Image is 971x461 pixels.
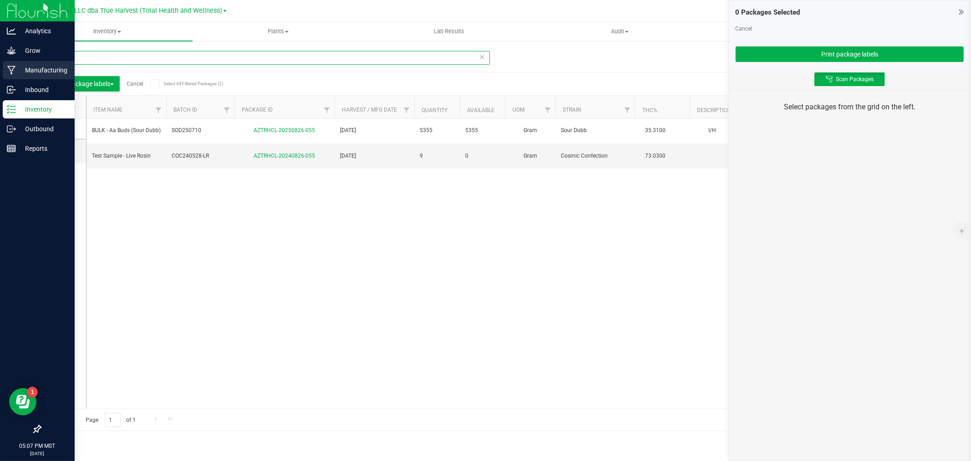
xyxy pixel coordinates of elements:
a: Plants [193,22,363,41]
a: Package ID [242,107,273,113]
button: Print package labels [736,46,964,62]
span: Cosmic Confection [561,152,630,160]
span: 9 [420,152,454,160]
div: Select packages from the grid on the left. [740,102,959,113]
a: Inventory [22,22,193,41]
a: Filter [620,102,635,118]
span: Audit [535,27,705,36]
a: Filter [320,102,335,118]
span: Clear [479,51,485,63]
span: Gram [511,126,550,135]
iframe: Resource center unread badge [27,387,38,398]
span: Page of 1 [78,413,143,427]
button: Scan Packages [814,72,885,86]
a: Available [467,107,494,113]
p: Analytics [16,26,71,36]
span: Sour Dubb [561,126,630,135]
a: Filter [540,102,555,118]
inline-svg: Outbound [7,124,16,133]
a: Item Name [93,107,122,113]
span: SOD250710 [172,126,229,135]
span: Print package labels [53,80,114,87]
span: 5355 [420,126,454,135]
inline-svg: Reports [7,144,16,153]
span: 0 [465,152,500,160]
iframe: Resource center [9,388,36,415]
p: Manufacturing [16,65,71,76]
a: AZTRHCL-20250826-055 [254,127,315,133]
a: Filter [219,102,234,118]
a: Description [697,107,731,113]
p: Grow [16,45,71,56]
a: Cancel [736,26,752,32]
span: [DATE] [340,152,409,160]
input: Search Package ID, Item Name, SKU, Lot or Part Number... [40,51,490,65]
inline-svg: Inventory [7,105,16,114]
p: 05:07 PM MST [4,442,71,450]
input: 1 [104,413,121,427]
p: [DATE] [4,450,71,457]
a: Filter [151,102,166,118]
span: Test Sample - Live Rosin [92,152,161,160]
span: Plants [193,27,363,36]
button: Print package labels [47,76,120,92]
span: Inventory [22,27,193,36]
span: 73.0300 [641,149,670,163]
span: [DATE] [340,126,409,135]
p: Outbound [16,123,71,134]
a: AZTRHCL-20240826-055 [254,153,315,159]
inline-svg: Analytics [7,26,16,36]
a: Harvest / Mfg Date [342,107,397,113]
span: Scan Packages [836,76,874,83]
inline-svg: Inbound [7,85,16,94]
span: Lab Results [422,27,477,36]
a: Inventory Counts [705,22,876,41]
a: Lab Results [364,22,534,41]
p: Inventory [16,104,71,115]
inline-svg: Manufacturing [7,66,16,75]
span: COC240528-LR [172,152,229,160]
span: Select All Filtered Packages (2) [163,81,209,86]
span: Gram [511,152,550,160]
p: Inbound [16,84,71,95]
span: BULK - Aa Buds (Sour Dubb) [92,126,161,135]
a: Strain [563,107,581,113]
a: Cancel [127,81,143,87]
a: THC% [642,107,657,113]
inline-svg: Grow [7,46,16,55]
p: Reports [16,143,71,154]
div: I/H [695,125,730,136]
a: UOM [513,107,524,113]
a: Filter [399,102,414,118]
span: 35.3100 [641,124,670,137]
a: Audit [534,22,705,41]
a: Quantity [422,107,447,113]
span: 5355 [465,126,500,135]
a: Batch ID [173,107,197,113]
span: DXR FINANCE 4 LLC dba True Harvest (Total Health and Wellness) [26,7,222,15]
